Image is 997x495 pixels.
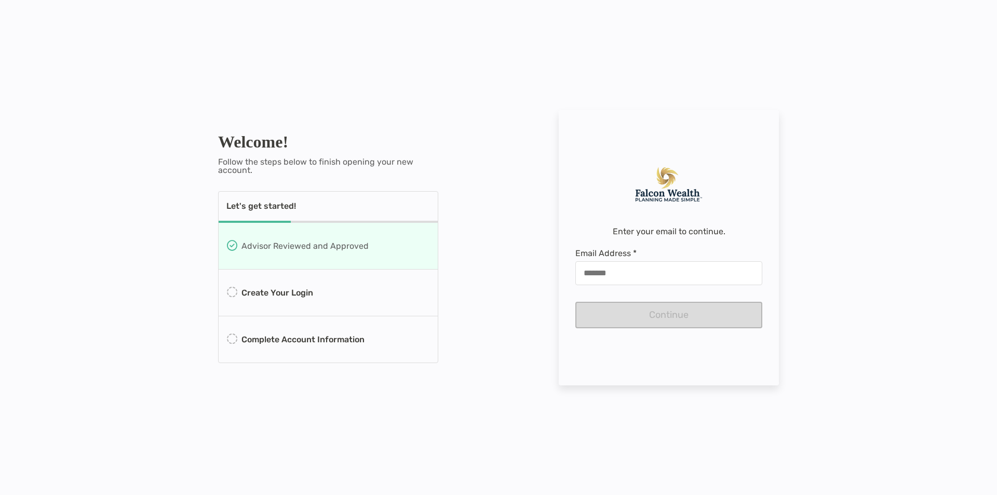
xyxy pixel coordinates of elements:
[218,132,438,152] h1: Welcome!
[241,286,313,299] p: Create Your Login
[635,167,703,202] img: Company Logo
[241,333,365,346] p: Complete Account Information
[575,248,762,258] span: Email Address *
[218,158,438,175] p: Follow the steps below to finish opening your new account.
[226,202,296,210] p: Let's get started!
[241,239,369,252] p: Advisor Reviewed and Approved
[613,228,725,236] p: Enter your email to continue.
[576,269,762,277] input: Email Address *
